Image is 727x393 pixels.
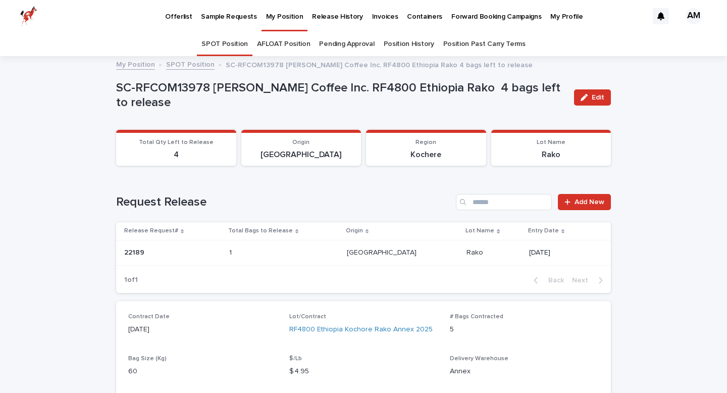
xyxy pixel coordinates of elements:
span: Add New [575,199,604,206]
p: SC-RFCOM13978 [PERSON_NAME] Coffee Inc. RF4800 Ethiopia Rako 4 bags left to release [116,81,566,110]
span: Origin [292,139,309,145]
img: zttTXibQQrCfv9chImQE [20,6,37,26]
button: Back [526,276,568,285]
span: Lot Name [537,139,565,145]
span: Total Qty Left to Release [139,139,214,145]
span: Contract Date [128,314,170,320]
p: SC-RFCOM13978 [PERSON_NAME] Coffee Inc. RF4800 Ethiopia Rako 4 bags left to release [226,59,533,70]
p: Entry Date [528,225,559,236]
p: [DATE] [128,324,277,335]
tr: 2218922189 11 [GEOGRAPHIC_DATA][GEOGRAPHIC_DATA] RakoRako [DATE] [116,240,611,265]
p: 1 [229,247,234,257]
a: SPOT Position [166,58,215,70]
p: 5 [450,324,599,335]
p: Origin [346,225,363,236]
p: Annex [450,366,599,377]
span: Delivery Warehouse [450,356,508,362]
p: 1 of 1 [116,268,146,292]
span: Edit [592,94,604,101]
a: SPOT Position [201,32,248,56]
a: Position History [384,32,434,56]
h1: Request Release [116,195,452,210]
span: Next [572,277,594,284]
p: $ 4.95 [289,366,438,377]
span: Region [416,139,436,145]
span: # Bags Contracted [450,314,503,320]
p: Release Request# [124,225,178,236]
p: 4 [122,150,230,160]
p: Kochere [372,150,480,160]
a: My Position [116,58,155,70]
p: 22189 [124,247,146,257]
p: [DATE] [529,249,595,257]
div: AM [686,8,702,24]
p: Lot Name [465,225,494,236]
a: Pending Approval [319,32,374,56]
span: $/Lb [289,356,302,362]
button: Next [568,276,611,285]
a: AFLOAT Position [257,32,310,56]
a: Add New [558,194,611,210]
input: Search [456,194,552,210]
p: Rako [466,247,485,257]
a: RF4800 Ethiopia Kochore Rako Annex 2025 [289,324,433,335]
a: Position Past Carry Terms [443,32,526,56]
button: Edit [574,89,611,106]
p: Rako [497,150,605,160]
span: Back [542,277,564,284]
p: 60 [128,366,277,377]
p: [GEOGRAPHIC_DATA] [347,247,419,257]
p: Total Bags to Release [228,225,293,236]
p: [GEOGRAPHIC_DATA] [247,150,355,160]
span: Lot/Contract [289,314,326,320]
span: Bag Size (Kg) [128,356,167,362]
